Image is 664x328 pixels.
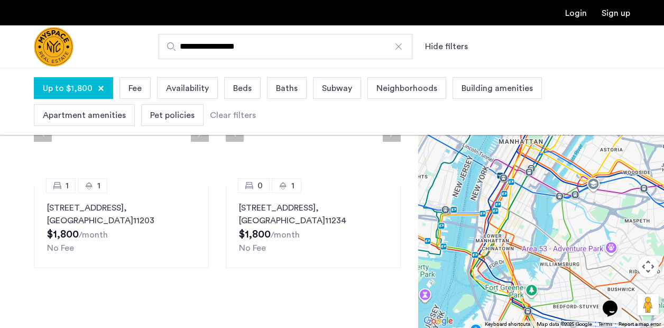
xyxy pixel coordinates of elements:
img: Google [421,314,456,328]
a: Login [565,9,587,17]
iframe: chat widget [598,286,632,317]
span: Building amenities [462,82,533,95]
span: $1,800 [239,229,271,240]
button: Drag Pegman onto the map to open Street View [638,294,659,315]
a: Registration [602,9,630,17]
p: [STREET_ADDRESS] 11234 [239,202,388,227]
a: 11[STREET_ADDRESS], [GEOGRAPHIC_DATA]11203No Fee [34,186,209,268]
span: Map data ©2025 Google [537,322,592,327]
span: Baths [276,82,298,95]
button: Map camera controls [638,256,659,277]
span: $1,800 [47,229,79,240]
span: Pet policies [150,109,195,122]
span: 1 [291,179,294,192]
span: No Fee [239,244,266,252]
div: Clear filters [210,109,256,122]
span: 1 [66,179,69,192]
span: Beds [233,82,252,95]
p: [STREET_ADDRESS] 11203 [47,202,196,227]
button: Keyboard shortcuts [485,321,530,328]
span: 0 [257,179,263,192]
a: Report a map error [619,321,661,328]
input: Apartment Search [159,34,412,59]
span: Apartment amenities [43,109,126,122]
a: Open this area in Google Maps (opens a new window) [421,314,456,328]
sub: /month [271,231,300,239]
span: No Fee [47,244,74,252]
span: Subway [322,82,352,95]
a: Terms (opens in new tab) [598,321,612,328]
span: Up to $1,800 [43,82,93,95]
button: Show or hide filters [425,40,468,53]
sub: /month [79,231,108,239]
span: Availability [166,82,209,95]
span: 1 [97,179,100,192]
span: Fee [128,82,142,95]
a: 01[STREET_ADDRESS], [GEOGRAPHIC_DATA]11234No Fee [226,186,401,268]
img: logo [34,27,73,67]
a: Cazamio Logo [34,27,73,67]
span: Neighborhoods [376,82,437,95]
